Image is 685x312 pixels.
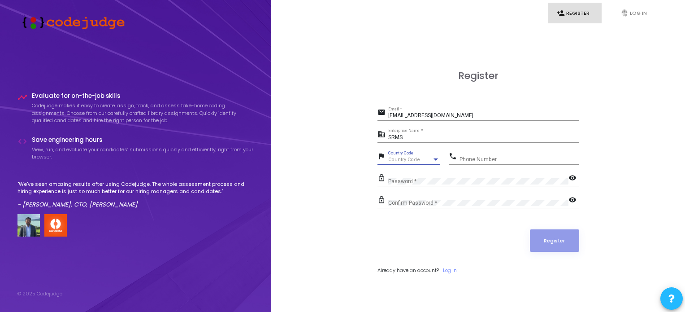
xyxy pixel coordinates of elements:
[443,267,457,274] a: Log In
[557,9,565,17] i: person_add
[460,156,579,163] input: Phone Number
[377,152,388,163] mat-icon: flag
[568,195,579,206] mat-icon: visibility
[17,290,62,298] div: © 2025 Codejudge
[377,108,388,119] mat-icon: email
[17,180,254,195] p: "We've seen amazing results after using Codejudge. The whole assessment process and hiring experi...
[17,214,40,237] img: user image
[388,135,579,141] input: Enterprise Name
[17,200,138,209] em: - [PERSON_NAME], CTO, [PERSON_NAME]
[568,173,579,184] mat-icon: visibility
[611,3,665,24] a: fingerprintLog In
[32,102,254,124] p: Codejudge makes it easy to create, assign, track, and assess take-home coding assignments. Choose...
[17,92,27,102] i: timeline
[377,195,388,206] mat-icon: lock_outline
[44,214,67,237] img: company-logo
[548,3,602,24] a: person_addRegister
[32,92,254,100] h4: Evaluate for on-the-job skills
[17,136,27,146] i: code
[530,229,579,252] button: Register
[449,152,460,163] mat-icon: phone
[377,267,439,274] span: Already have an account?
[388,157,420,163] span: Country Code
[388,113,579,119] input: Email
[32,146,254,161] p: View, run, and evaluate your candidates’ submissions quickly and efficiently, right from your bro...
[32,136,254,144] h4: Save engineering hours
[620,9,629,17] i: fingerprint
[377,70,579,82] h3: Register
[377,173,388,184] mat-icon: lock_outline
[377,130,388,141] mat-icon: business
